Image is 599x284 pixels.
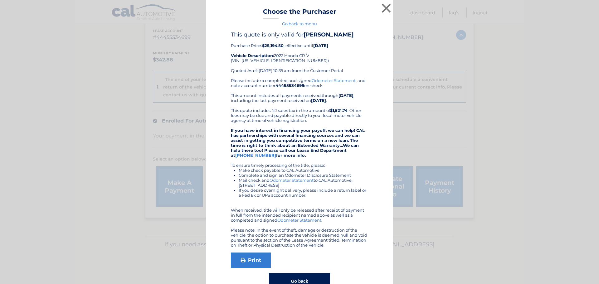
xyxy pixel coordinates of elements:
[304,31,354,38] b: [PERSON_NAME]
[313,43,328,48] b: [DATE]
[262,43,284,48] b: $25,194.50
[275,83,304,88] b: 44455534699
[311,98,326,103] b: [DATE]
[231,31,368,38] h4: This quote is only valid for
[235,153,276,158] a: [PHONE_NUMBER]
[282,21,317,26] a: Go back to menu
[277,218,321,223] a: Odometer Statement
[231,31,368,78] div: Purchase Price: , effective until 2022 Honda CR-V (VIN: [US_VEHICLE_IDENTIFICATION_NUMBER]) Quote...
[231,128,365,158] strong: If you have interest in financing your payoff, we can help! CAL has partnerships with several fin...
[263,8,336,19] h3: Choose the Purchaser
[312,78,356,83] a: Odometer Statement
[231,78,368,248] div: Please include a completed and signed , and note account number on check. This amount includes al...
[231,253,271,268] a: Print
[239,173,368,178] li: Complete and sign an Odometer Disclosure Statement
[239,178,368,188] li: Mail check and to CAL Automotive, [STREET_ADDRESS]
[239,188,368,198] li: If you desire overnight delivery, please include a return label or a Fed Ex or UPS account number.
[239,168,368,173] li: Make check payable to CAL Automotive
[380,2,392,14] button: ×
[338,93,353,98] b: [DATE]
[330,108,348,113] b: $1,521.74
[231,53,274,58] strong: Vehicle Description:
[270,178,314,183] a: Odometer Statement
